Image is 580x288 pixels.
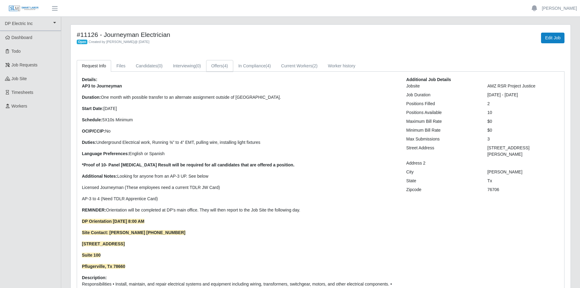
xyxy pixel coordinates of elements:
[82,173,397,180] p: Looking for anyone from an AP-3 UP. See below
[402,145,483,158] div: Street Address
[82,106,104,111] strong: Start Date:
[82,207,397,213] p: Orientation will be completed at DP's main office. They will then report to the Job Site the foll...
[82,128,397,134] p: No
[483,109,564,116] div: 10
[402,136,483,142] div: Max Submissions
[82,117,397,123] p: 5X10s Minimum
[82,151,397,157] p: English or Spanish
[542,5,577,12] a: [PERSON_NAME]
[406,77,451,82] b: Additional Job Details
[402,178,483,184] div: State
[12,62,38,67] span: Job Requests
[82,94,397,101] p: One month with possible transfer to an alternate assignment outside of [GEOGRAPHIC_DATA].
[483,187,564,193] div: 76706
[82,264,125,269] strong: Pflugerville, Tx 78660
[82,139,397,146] p: Underground Electrical work, Running ¾” to 4” EMT, pulling wire, installing light fixtures
[111,60,131,72] a: Files
[265,63,271,68] span: (4)
[82,129,105,133] strong: OCIP/CCIP:
[483,127,564,133] div: $0
[77,31,357,38] h4: #11126 - Journeyman Electrician
[402,83,483,89] div: Jobsite
[483,145,564,158] div: [STREET_ADDRESS][PERSON_NAME]
[12,49,21,54] span: Todo
[82,275,107,280] b: Description:
[541,33,564,43] a: Edit Job
[82,162,294,167] strong: *Proof of 10- Panel [MEDICAL_DATA] Result will be required for all candidates that are offered a ...
[402,118,483,125] div: Maximum Bill Rate
[82,174,117,179] strong: Additional Notes:
[402,187,483,193] div: Zipcode
[483,118,564,125] div: $0
[402,101,483,107] div: Positions Filled
[82,151,129,156] strong: Language Preferences:
[77,40,87,44] span: Open
[82,253,100,258] strong: Suite 100
[82,196,397,202] p: AP-3 to 4 (Need TDLR Apprentice Card)
[82,208,106,212] strong: REMINDER:
[483,169,564,175] div: [PERSON_NAME]
[196,63,201,68] span: (0)
[323,60,360,72] a: Worker history
[82,77,97,82] b: Details:
[82,219,144,224] strong: DP Orientation [DATE] 8:00 AM
[89,40,149,44] span: Created by [PERSON_NAME] @ [DATE]
[402,127,483,133] div: Minimum Bill Rate
[12,90,33,95] span: Timesheets
[402,109,483,116] div: Positions Available
[82,184,397,191] p: Licensed Journeyman (These employees need a current TDLR JW Card)
[483,136,564,142] div: 3
[312,63,318,68] span: (2)
[233,60,276,72] a: In Compliance
[82,105,397,112] p: [DATE]
[12,35,33,40] span: Dashboard
[82,117,102,122] strong: Schedule:
[276,60,323,72] a: Current Workers
[402,160,483,166] div: Address 2
[483,83,564,89] div: AMZ RSR Project Justice
[168,60,206,72] a: Interviewing
[82,241,125,246] strong: [STREET_ADDRESS]
[12,76,27,81] span: job site
[77,60,111,72] a: Request Info
[223,63,228,68] span: (4)
[483,92,564,98] div: [DATE] - [DATE]
[82,230,185,235] strong: Site Contact: [PERSON_NAME] [PHONE_NUMBER]
[82,84,122,88] strong: AP3 to Journeyman
[131,60,168,72] a: Candidates
[483,101,564,107] div: 2
[12,104,27,108] span: Workers
[82,95,101,100] strong: Duration:
[402,169,483,175] div: City
[9,5,39,12] img: SLM Logo
[157,63,163,68] span: (0)
[82,140,96,145] strong: Duties:
[483,178,564,184] div: Tx
[402,92,483,98] div: Job Duration
[206,60,233,72] a: Offers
